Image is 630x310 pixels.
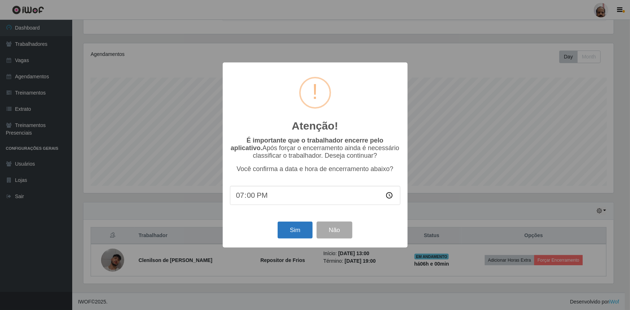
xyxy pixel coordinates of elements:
[317,222,352,239] button: Não
[231,137,383,152] b: É importante que o trabalhador encerre pelo aplicativo.
[278,222,313,239] button: Sim
[230,165,400,173] p: Você confirma a data e hora de encerramento abaixo?
[230,137,400,160] p: Após forçar o encerramento ainda é necessário classificar o trabalhador. Deseja continuar?
[292,119,338,132] h2: Atenção!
